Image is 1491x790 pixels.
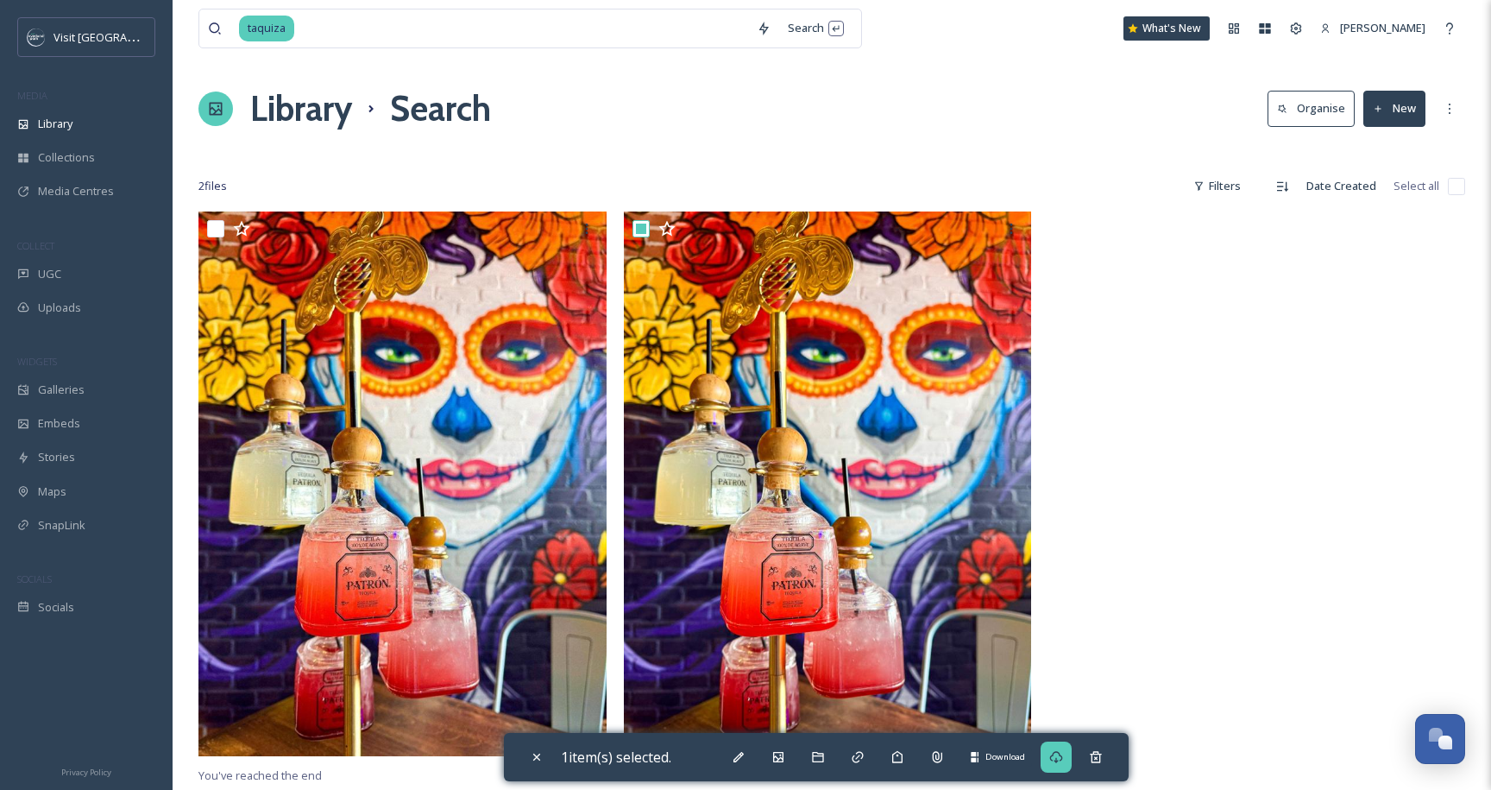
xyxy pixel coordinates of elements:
span: [PERSON_NAME] [1340,20,1425,35]
button: New [1363,91,1425,126]
span: You've reached the end [198,768,322,783]
span: Select all [1393,178,1439,194]
a: What's New [1123,16,1210,41]
span: Stories [38,449,75,465]
h1: Search [390,83,491,135]
span: MEDIA [17,89,47,102]
img: IMG_5331.jpg [624,212,1032,755]
span: Socials [38,599,74,616]
span: Uploads [38,300,81,316]
span: 1 item(s) selected. [561,748,671,767]
span: Collections [38,149,95,166]
span: Privacy Policy [61,767,111,778]
img: c3es6xdrejuflcaqpovn.png [28,28,45,46]
img: 8ede9cd9-6619-b913-728d-20589b49c8da.jpg [198,212,607,755]
span: Embeds [38,415,80,432]
span: Media Centres [38,183,114,199]
span: Maps [38,483,66,500]
span: Visit [GEOGRAPHIC_DATA] [53,28,187,45]
a: Organise [1268,91,1363,126]
span: taquiza [239,16,294,41]
span: WIDGETS [17,355,57,368]
div: Search [779,11,852,45]
span: SnapLink [38,517,85,534]
span: COLLECT [17,239,54,252]
a: Privacy Policy [61,761,111,781]
span: UGC [38,266,61,282]
div: Download [978,748,1032,767]
span: Library [38,116,72,132]
span: SOCIALS [17,572,52,585]
span: 2 file s [198,178,227,194]
span: Galleries [38,382,85,398]
a: [PERSON_NAME] [1312,11,1434,45]
div: Filters [1185,169,1249,203]
div: Date Created [1298,169,1385,203]
button: Open Chat [1415,714,1465,764]
a: Library [250,83,352,135]
button: Organise [1268,91,1355,126]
